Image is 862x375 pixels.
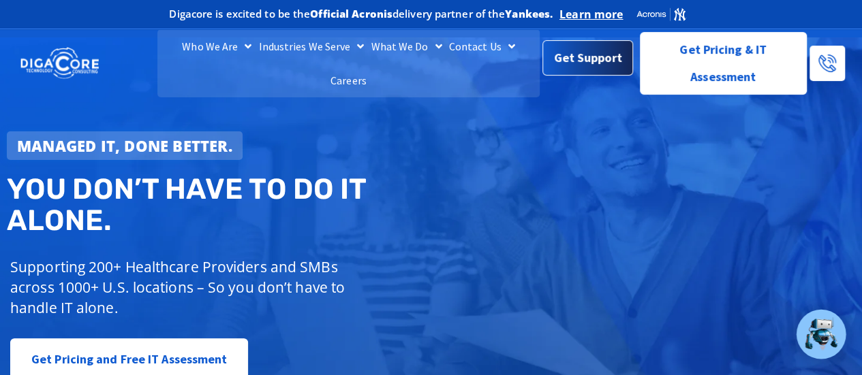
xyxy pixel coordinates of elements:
[157,29,540,97] nav: Menu
[310,7,392,20] b: Official Acronis
[179,29,255,63] a: Who We Are
[10,257,362,318] p: Supporting 200+ Healthcare Providers and SMBs across 1000+ U.S. locations – So you don’t have to ...
[446,29,519,63] a: Contact Us
[636,7,686,22] img: Acronis
[20,46,99,80] img: DigaCore Technology Consulting
[542,40,633,76] a: Get Support
[367,29,445,63] a: What We Do
[17,135,232,156] strong: Managed IT, done better.
[651,36,796,91] span: Get Pricing & IT Assessment
[169,9,553,19] h2: Digacore is excited to be the delivery partner of the
[255,29,367,63] a: Industries We Serve
[505,7,553,20] b: Yankees.
[640,32,807,95] a: Get Pricing & IT Assessment
[559,7,623,21] a: Learn more
[327,63,370,97] a: Careers
[31,346,227,373] span: Get Pricing and Free IT Assessment
[7,174,440,236] h2: You don’t have to do IT alone.
[554,44,622,71] span: Get Support
[7,131,243,160] a: Managed IT, done better.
